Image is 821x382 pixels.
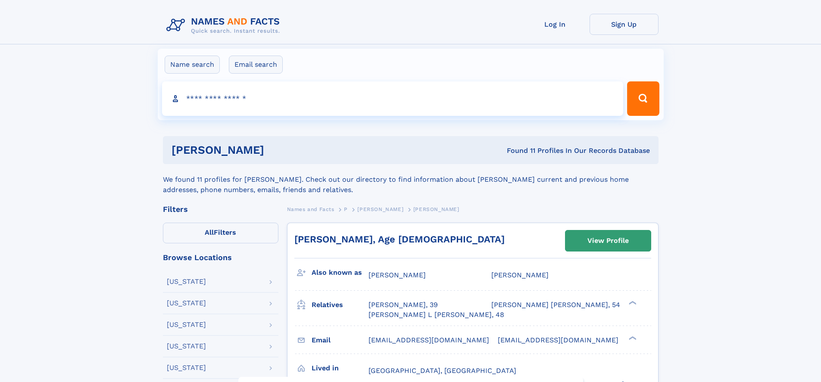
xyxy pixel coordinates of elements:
[357,206,403,212] span: [PERSON_NAME]
[163,205,278,213] div: Filters
[565,230,651,251] a: View Profile
[165,56,220,74] label: Name search
[229,56,283,74] label: Email search
[627,81,659,116] button: Search Button
[163,164,659,195] div: We found 11 profiles for [PERSON_NAME]. Check out our directory to find information about [PERSON...
[368,366,516,375] span: [GEOGRAPHIC_DATA], [GEOGRAPHIC_DATA]
[491,271,549,279] span: [PERSON_NAME]
[368,310,504,320] a: [PERSON_NAME] L [PERSON_NAME], 48
[587,231,629,251] div: View Profile
[590,14,659,35] a: Sign Up
[312,361,368,376] h3: Lived in
[312,333,368,348] h3: Email
[344,206,348,212] span: P
[491,300,620,310] a: [PERSON_NAME] [PERSON_NAME], 54
[498,336,618,344] span: [EMAIL_ADDRESS][DOMAIN_NAME]
[368,271,426,279] span: [PERSON_NAME]
[368,336,489,344] span: [EMAIL_ADDRESS][DOMAIN_NAME]
[287,204,334,214] a: Names and Facts
[163,14,287,37] img: Logo Names and Facts
[167,321,206,328] div: [US_STATE]
[627,335,637,341] div: ❯
[163,254,278,261] div: Browse Locations
[413,206,459,212] span: [PERSON_NAME]
[627,300,637,306] div: ❯
[294,234,505,245] a: [PERSON_NAME], Age [DEMOGRAPHIC_DATA]
[385,146,650,155] div: Found 11 Profiles In Our Records Database
[167,343,206,350] div: [US_STATE]
[344,204,348,214] a: P
[368,300,438,310] a: [PERSON_NAME], 39
[167,278,206,285] div: [US_STATE]
[172,145,386,155] h1: [PERSON_NAME]
[357,204,403,214] a: [PERSON_NAME]
[521,14,590,35] a: Log In
[205,228,214,236] span: All
[167,364,206,371] div: [US_STATE]
[312,298,368,312] h3: Relatives
[163,223,278,243] label: Filters
[167,300,206,307] div: [US_STATE]
[312,265,368,280] h3: Also known as
[162,81,624,116] input: search input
